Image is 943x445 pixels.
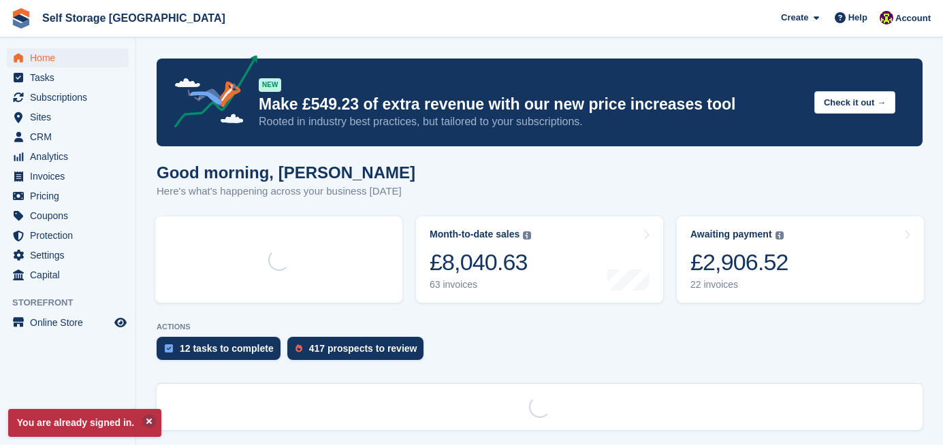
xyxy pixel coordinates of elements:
span: Pricing [30,186,112,205]
a: 12 tasks to complete [157,337,287,367]
p: Make £549.23 of extra revenue with our new price increases tool [259,95,803,114]
img: Nicholas Williams [880,11,893,24]
h1: Good morning, [PERSON_NAME] [157,163,415,182]
div: 63 invoices [430,279,531,291]
p: Here's what's happening across your business [DATE] [157,184,415,199]
img: icon-info-grey-7440780725fd019a000dd9b08b2336e03edf1995a4989e88bcd33f0948082b44.svg [776,231,784,240]
div: Month-to-date sales [430,229,520,240]
a: menu [7,313,129,332]
div: 22 invoices [690,279,788,291]
img: price-adjustments-announcement-icon-8257ccfd72463d97f412b2fc003d46551f7dbcb40ab6d574587a9cd5c0d94... [163,55,258,133]
a: menu [7,186,129,205]
span: Tasks [30,68,112,87]
a: 417 prospects to review [287,337,431,367]
img: prospect-51fa495bee0391a8d652442698ab0144808aea92771e9ea1ae160a38d050c398.svg [295,344,302,352]
p: You are already signed in. [8,409,161,437]
a: menu [7,127,129,146]
img: task-75834270c22a3079a89374b754ae025e5fb1db73e45f91037f5363f120a921f8.svg [165,344,173,352]
span: Coupons [30,206,112,225]
p: Rooted in industry best practices, but tailored to your subscriptions. [259,114,803,129]
span: Settings [30,246,112,265]
button: Check it out → [814,91,895,114]
a: menu [7,265,129,284]
a: Self Storage [GEOGRAPHIC_DATA] [37,7,231,29]
img: icon-info-grey-7440780725fd019a000dd9b08b2336e03edf1995a4989e88bcd33f0948082b44.svg [523,231,531,240]
a: menu [7,108,129,127]
span: Help [848,11,867,24]
div: NEW [259,78,281,92]
a: menu [7,226,129,245]
p: ACTIONS [157,323,923,331]
a: Awaiting payment £2,906.52 22 invoices [677,216,924,303]
div: £8,040.63 [430,248,531,276]
a: menu [7,48,129,67]
span: Invoices [30,167,112,186]
span: Sites [30,108,112,127]
span: Capital [30,265,112,284]
span: Protection [30,226,112,245]
div: 12 tasks to complete [180,343,274,354]
a: Preview store [112,314,129,331]
span: Storefront [12,296,135,310]
div: £2,906.52 [690,248,788,276]
a: menu [7,206,129,225]
a: menu [7,88,129,107]
a: menu [7,246,129,265]
div: Awaiting payment [690,229,772,240]
span: Home [30,48,112,67]
a: Month-to-date sales £8,040.63 63 invoices [416,216,663,303]
a: menu [7,147,129,166]
span: Create [781,11,808,24]
a: menu [7,68,129,87]
span: Subscriptions [30,88,112,107]
a: menu [7,167,129,186]
span: Account [895,12,931,25]
img: stora-icon-8386f47178a22dfd0bd8f6a31ec36ba5ce8667c1dd55bd0f319d3a0aa187defe.svg [11,8,31,29]
span: CRM [30,127,112,146]
span: Online Store [30,313,112,332]
span: Analytics [30,147,112,166]
div: 417 prospects to review [309,343,417,354]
